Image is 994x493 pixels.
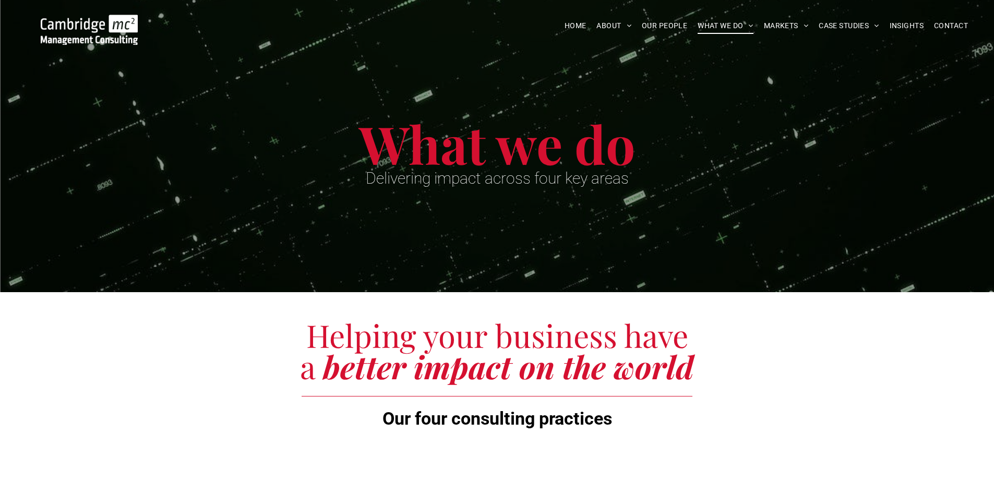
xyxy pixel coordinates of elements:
[591,18,637,34] a: ABOUT
[366,169,629,187] span: Delivering impact across four key areas
[884,18,929,34] a: INSIGHTS
[929,18,973,34] a: CONTACT
[692,18,759,34] a: WHAT WE DO
[359,109,636,178] span: What we do
[813,18,884,34] a: CASE STUDIES
[323,345,694,387] span: better impact on the world
[382,408,612,429] span: Our four consulting practices
[41,16,138,27] a: Your Business Transformed | Cambridge Management Consulting
[759,18,813,34] a: MARKETS
[559,18,592,34] a: HOME
[637,18,692,34] a: OUR PEOPLE
[300,314,688,387] span: Helping your business have a
[41,15,138,45] img: Go to Homepage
